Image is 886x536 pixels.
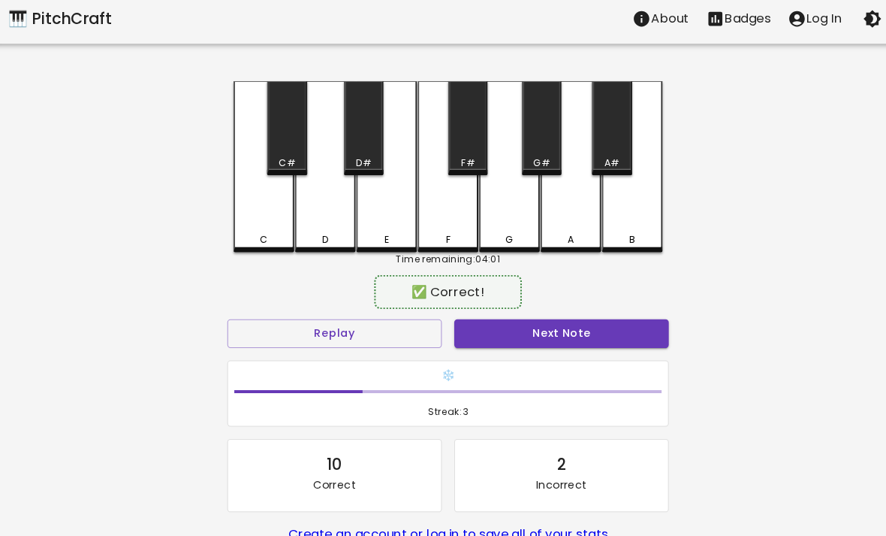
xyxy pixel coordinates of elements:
p: Correct [312,467,354,482]
div: C [261,231,269,244]
div: ✅ Correct! [379,279,506,297]
div: F [441,231,445,244]
p: Incorrect [528,467,577,482]
div: A [559,231,565,244]
p: Log In [789,15,824,33]
div: E [381,231,386,244]
div: D [321,231,327,244]
button: account of current user [763,9,832,39]
div: A# [594,156,608,170]
div: D# [354,156,369,170]
p: Badges [710,15,755,33]
button: About [613,9,684,39]
button: Next Note [449,314,656,342]
div: F# [456,156,469,170]
div: Time remaining: 04:01 [236,250,650,263]
button: Stats [684,9,763,39]
div: 10 [326,443,341,467]
div: G [499,231,506,244]
span: Streak: 3 [237,396,649,411]
div: B [618,231,624,244]
div: G# [526,156,541,170]
a: Create an account or log in to save all of your stats [289,513,598,530]
button: Replay [230,314,437,342]
h6: ❄️ [237,361,649,377]
p: About [639,15,676,33]
div: C# [279,156,295,170]
div: 2 [548,443,557,467]
a: 🎹 PitchCraft [18,12,118,36]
